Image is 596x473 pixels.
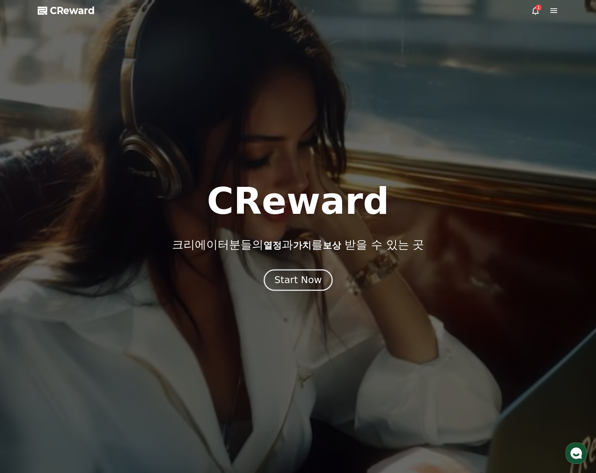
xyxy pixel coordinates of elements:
[24,253,29,259] span: 홈
[265,277,331,285] a: Start Now
[2,241,50,260] a: 홈
[98,241,146,260] a: 설정
[293,240,311,251] span: 가치
[531,6,540,15] a: 1
[263,240,282,251] span: 열정
[50,5,95,17] span: CReward
[263,269,332,291] button: Start Now
[70,253,79,259] span: 대화
[118,253,127,259] span: 설정
[207,183,389,220] h1: CReward
[172,238,424,252] p: 크리에이터분들의 과 를 받을 수 있는 곳
[38,5,95,17] a: CReward
[274,274,322,287] div: Start Now
[50,241,98,260] a: 대화
[535,5,542,11] div: 1
[323,240,341,251] span: 보상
